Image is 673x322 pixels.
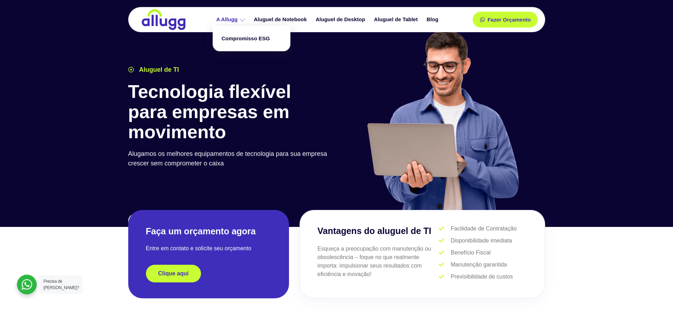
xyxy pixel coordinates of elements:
[141,9,187,30] img: locação de TI é Allugg
[449,236,512,245] span: Disponibilidade imediata
[449,248,491,257] span: Benefício Fiscal
[488,17,531,22] span: Fazer Orçamento
[146,244,271,253] p: Entre em contato e solicite seu orçamento
[473,12,538,28] a: Fazer Orçamento
[449,273,513,281] span: Previsibilidade de custos
[213,13,250,26] a: A Allugg
[146,265,201,282] a: Clique aqui
[43,279,79,290] span: Precisa de [PERSON_NAME]?
[371,13,423,26] a: Aluguel de Tablet
[128,149,333,168] p: Alugamos os melhores equipamentos de tecnologia para sua empresa crescer sem comprometer o caixa
[146,226,271,237] h2: Faça um orçamento agora
[128,82,333,142] h1: Tecnologia flexível para empresas em movimento
[318,245,439,279] p: Esqueça a preocupação com manutenção ou obsolescência – foque no que realmente importa: impulsion...
[638,288,673,322] iframe: Chat Widget
[158,271,189,276] span: Clique aqui
[216,29,287,48] a: Compromisso ESG
[318,224,439,238] h3: Vantagens do aluguel de TI
[638,288,673,322] div: Widget de chat
[312,13,371,26] a: Aluguel de Desktop
[365,30,520,210] img: aluguel de ti para startups
[137,65,179,75] span: Aluguel de TI
[449,224,517,233] span: Facilidade de Contratação
[250,13,312,26] a: Aluguel de Notebook
[449,260,507,269] span: Manutenção garantida
[423,13,443,26] a: Blog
